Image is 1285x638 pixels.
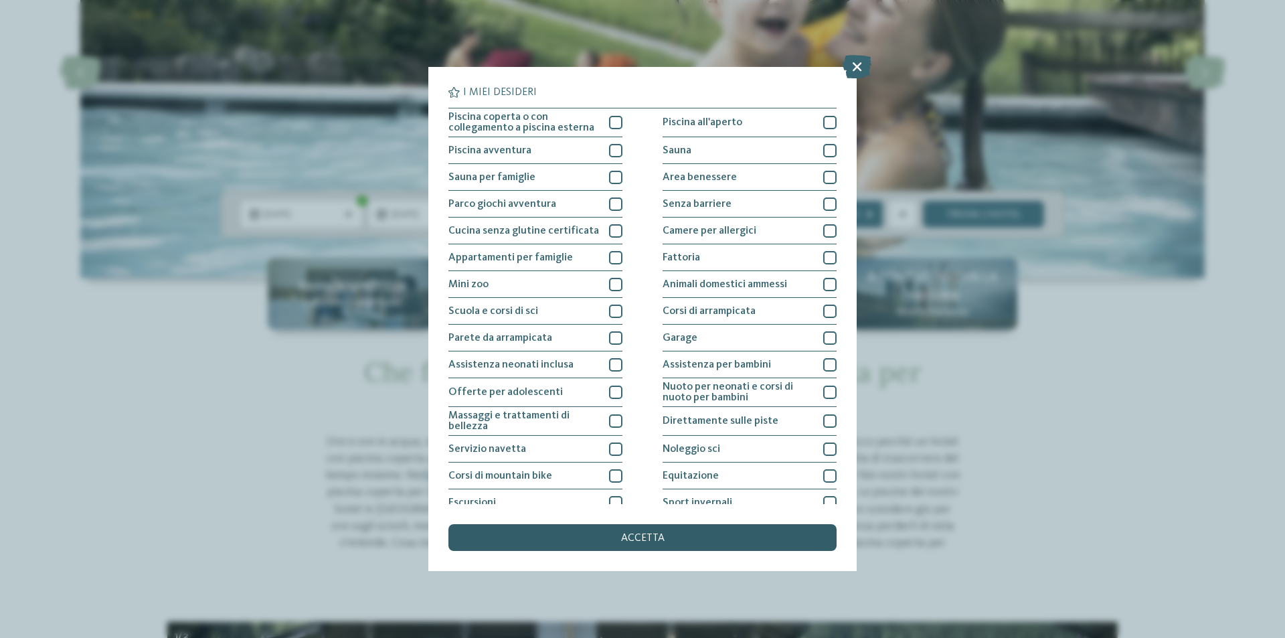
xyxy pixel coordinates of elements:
span: Piscina all'aperto [663,117,742,128]
span: Scuola e corsi di sci [448,306,538,317]
span: Direttamente sulle piste [663,416,778,426]
span: Piscina coperta o con collegamento a piscina esterna [448,112,599,133]
span: Servizio navetta [448,444,526,455]
span: Mini zoo [448,279,489,290]
span: Piscina avventura [448,145,531,156]
span: Area benessere [663,172,737,183]
span: Escursioni [448,497,496,508]
span: Massaggi e trattamenti di bellezza [448,410,599,432]
span: Offerte per adolescenti [448,387,563,398]
span: Sauna per famiglie [448,172,535,183]
span: Assistenza per bambini [663,360,771,370]
span: Equitazione [663,471,719,481]
span: Sauna [663,145,691,156]
span: Camere per allergici [663,226,756,236]
span: Cucina senza glutine certificata [448,226,599,236]
span: Fattoria [663,252,700,263]
span: Parco giochi avventura [448,199,556,210]
span: Assistenza neonati inclusa [448,360,574,370]
span: Appartamenti per famiglie [448,252,573,263]
span: Parete da arrampicata [448,333,552,343]
span: Garage [663,333,697,343]
span: Noleggio sci [663,444,720,455]
span: accetta [621,533,665,544]
span: Corsi di mountain bike [448,471,552,481]
span: Corsi di arrampicata [663,306,756,317]
span: Animali domestici ammessi [663,279,787,290]
span: I miei desideri [463,87,537,98]
span: Nuoto per neonati e corsi di nuoto per bambini [663,382,813,403]
span: Sport invernali [663,497,732,508]
span: Senza barriere [663,199,732,210]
